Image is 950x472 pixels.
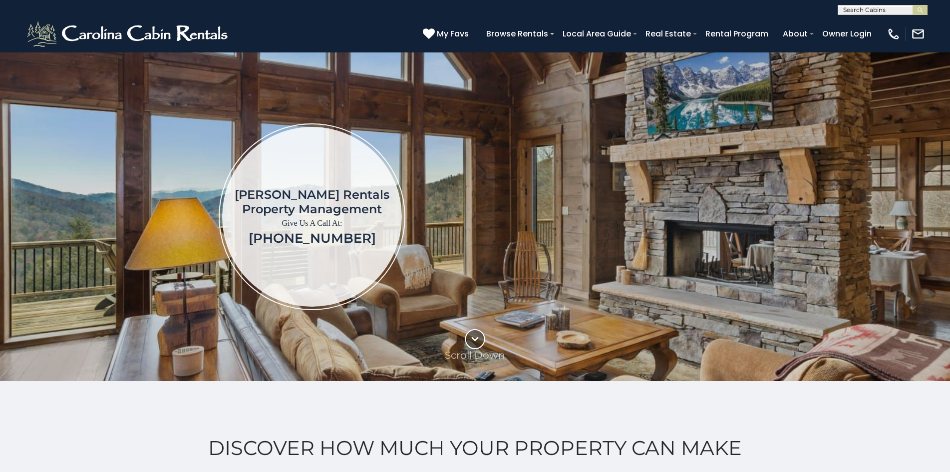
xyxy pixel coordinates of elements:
img: mail-regular-white.png [911,27,925,41]
span: My Favs [437,27,469,40]
iframe: New Contact Form [566,82,892,351]
img: White-1-2.png [25,19,232,49]
a: Browse Rentals [481,25,553,42]
a: About [778,25,813,42]
a: [PHONE_NUMBER] [249,230,376,246]
p: Give Us A Call At: [235,216,389,230]
h1: [PERSON_NAME] Rentals Property Management [235,187,389,216]
a: My Favs [423,27,471,40]
a: Owner Login [817,25,877,42]
a: Real Estate [640,25,696,42]
a: Local Area Guide [558,25,636,42]
h2: Discover How Much Your Property Can Make [25,437,925,460]
img: phone-regular-white.png [887,27,901,41]
p: Scroll Down [445,349,505,361]
a: Rental Program [700,25,773,42]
